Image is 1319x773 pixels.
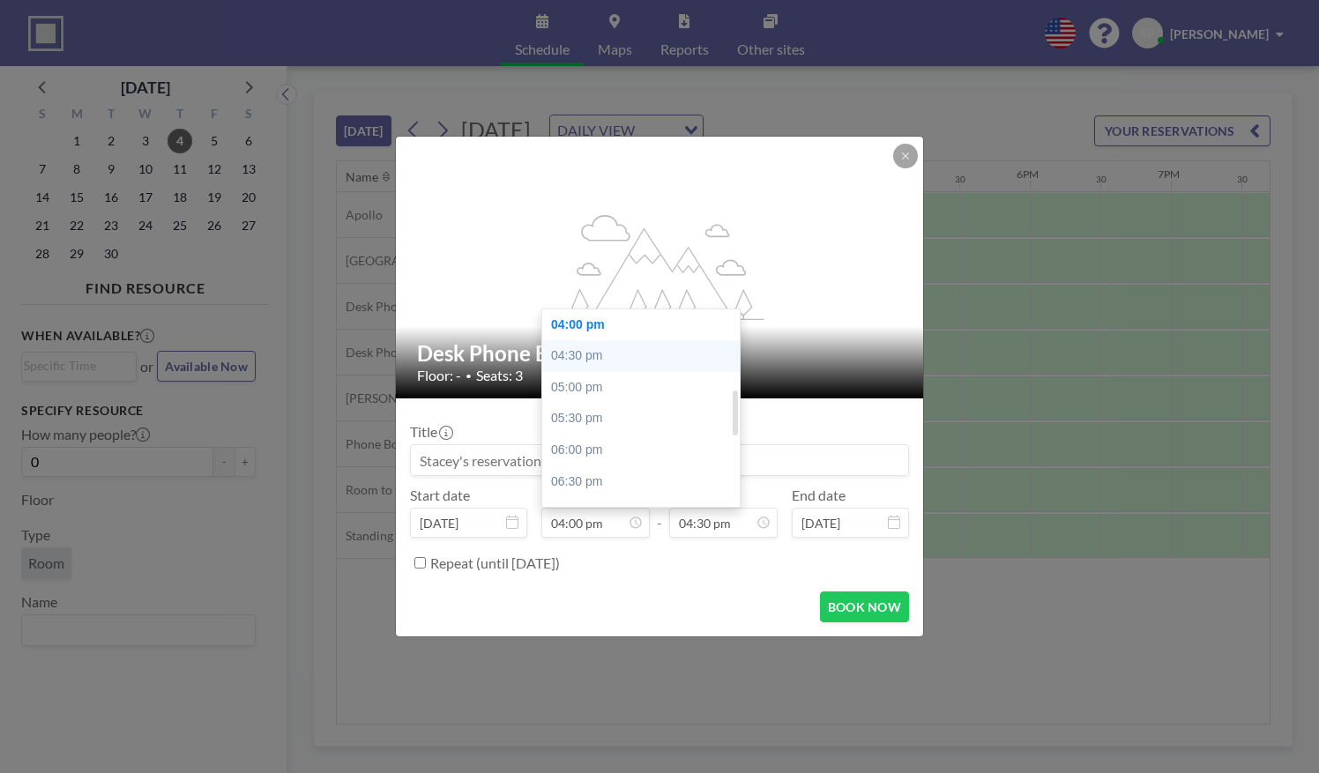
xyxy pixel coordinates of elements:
[542,372,749,404] div: 05:00 pm
[542,403,749,435] div: 05:30 pm
[476,367,523,384] span: Seats: 3
[542,340,749,372] div: 04:30 pm
[542,497,749,529] div: 07:00 pm
[792,487,846,504] label: End date
[466,369,472,383] span: •
[542,309,749,341] div: 04:00 pm
[542,435,749,466] div: 06:00 pm
[411,445,908,475] input: Stacey's reservation
[542,466,749,498] div: 06:30 pm
[410,487,470,504] label: Start date
[410,423,451,441] label: Title
[556,213,764,319] g: flex-grow: 1.2;
[417,367,461,384] span: Floor: -
[430,554,560,572] label: Repeat (until [DATE])
[820,591,909,622] button: BOOK NOW
[657,493,662,531] span: -
[417,340,904,367] h2: Desk Phone Booth 2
